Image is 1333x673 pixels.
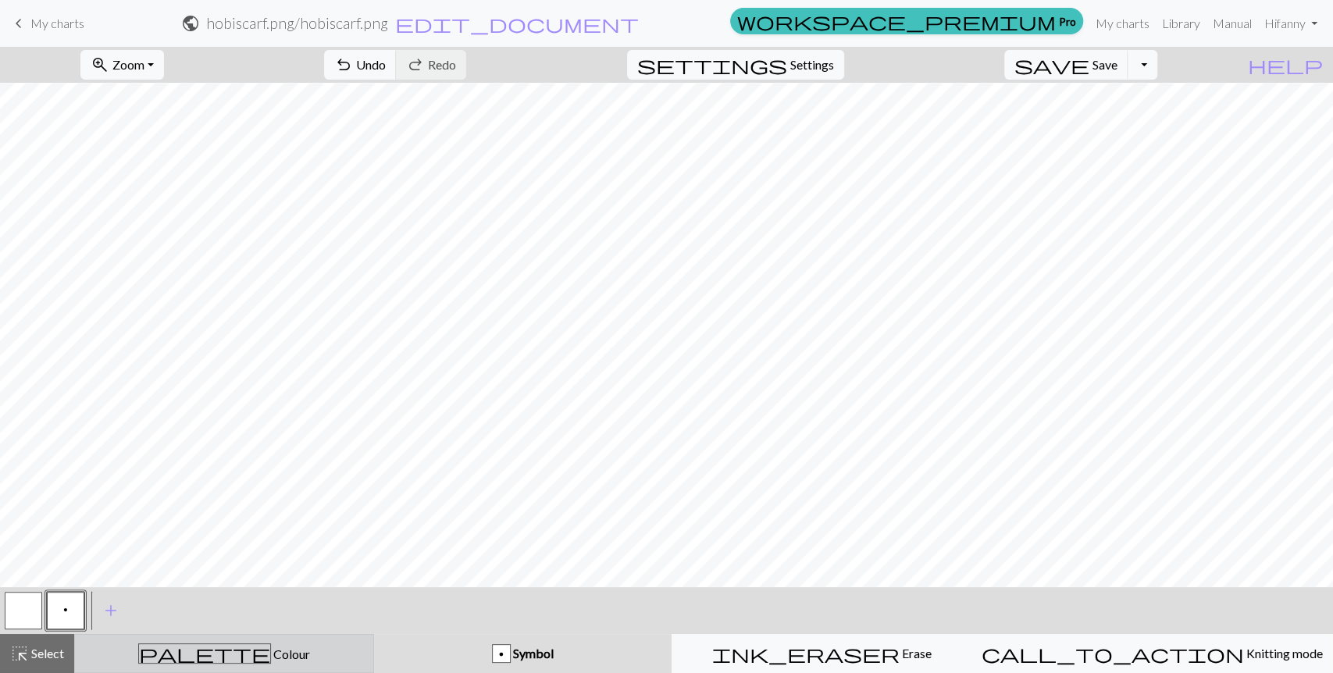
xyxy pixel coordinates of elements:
span: Zoom [112,57,144,72]
span: call_to_action [982,643,1244,664]
span: Save [1092,57,1117,72]
a: My charts [9,10,84,37]
button: SettingsSettings [627,50,844,80]
span: Knitting mode [1244,646,1323,661]
span: public [181,12,200,34]
span: My charts [30,16,84,30]
i: Settings [637,55,787,74]
div: p [493,645,510,664]
span: workspace_premium [737,10,1056,32]
span: palette [139,643,270,664]
button: Save [1004,50,1128,80]
button: Undo [324,50,397,80]
button: p Symbol [374,634,672,673]
button: Colour [74,634,374,673]
span: Undo [356,57,386,72]
span: Colour [271,646,310,661]
span: Erase [900,646,932,661]
span: Select [29,646,64,661]
span: zoom_in [91,54,109,76]
button: Erase [672,634,971,673]
button: Zoom [80,50,164,80]
span: ink_eraser [712,643,900,664]
span: add [102,600,120,621]
span: help [1248,54,1323,76]
span: undo [334,54,353,76]
span: Settings [790,55,834,74]
a: Manual [1206,8,1258,39]
span: edit_document [395,12,639,34]
h2: hobiscarf.png / hobiscarf.png [206,14,388,32]
span: purl [63,604,68,616]
button: p [47,592,84,629]
span: keyboard_arrow_left [9,12,28,34]
a: Pro [730,8,1083,34]
span: Symbol [511,646,554,661]
span: save [1014,54,1089,76]
button: Knitting mode [971,634,1333,673]
a: My charts [1089,8,1156,39]
span: highlight_alt [10,643,29,664]
a: Hifanny [1258,8,1324,39]
a: Library [1156,8,1206,39]
span: settings [637,54,787,76]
